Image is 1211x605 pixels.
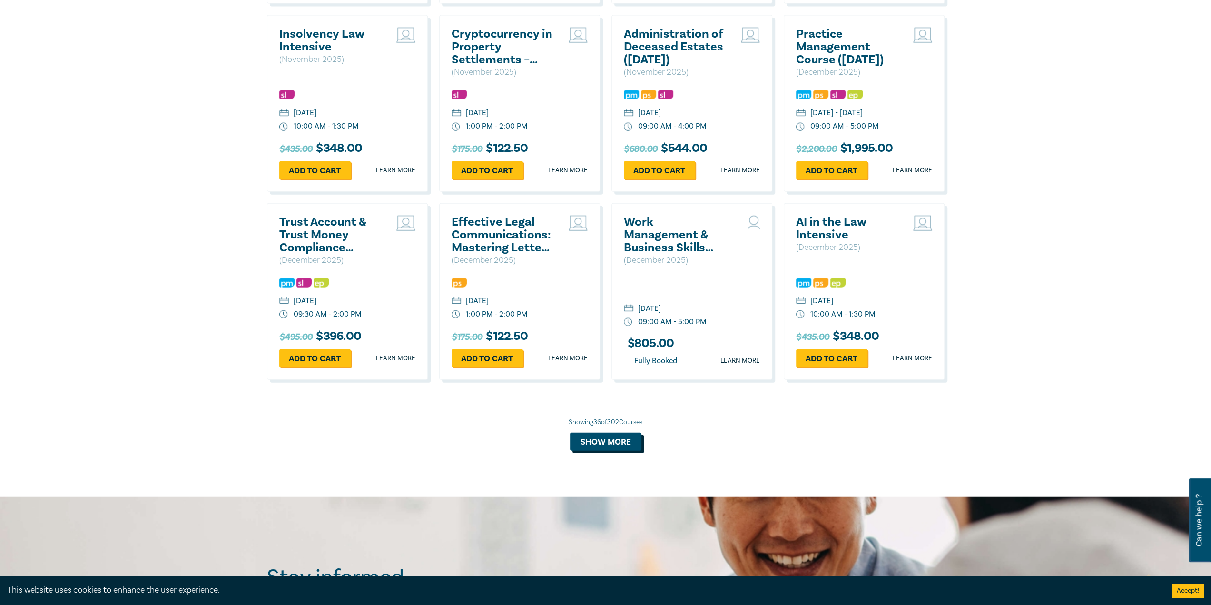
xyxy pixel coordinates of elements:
[796,349,867,367] a: Add to cart
[452,123,460,131] img: watch
[624,141,707,157] h3: $ 544.00
[624,254,726,267] p: ( December 2025 )
[830,278,846,288] img: Ethics & Professional Responsibility
[796,123,805,131] img: watch
[396,216,415,231] img: Live Stream
[638,317,706,327] div: 09:00 AM - 5:00 PM
[624,66,726,79] p: ( November 2025 )
[548,354,588,363] a: Learn more
[813,278,828,288] img: Professional Skills
[624,28,726,66] a: Administration of Deceased Estates ([DATE])
[624,123,632,131] img: watch
[624,318,632,327] img: watch
[624,109,633,118] img: calendar
[796,66,898,79] p: ( December 2025 )
[810,296,833,307] div: [DATE]
[548,166,588,175] a: Learn more
[294,121,358,132] div: 10:00 AM - 1:30 PM
[279,297,289,306] img: calendar
[279,254,382,267] p: ( December 2025 )
[279,123,288,131] img: watch
[638,108,661,119] div: [DATE]
[279,278,295,288] img: Practice Management & Business Skills
[796,28,898,66] a: Practice Management Course ([DATE])
[294,296,316,307] div: [DATE]
[741,28,760,43] img: Live Stream
[810,309,875,320] div: 10:00 AM - 1:30 PM
[796,310,805,319] img: watch
[452,254,554,267] p: ( December 2025 )
[279,310,288,319] img: watch
[830,90,846,99] img: Substantive Law
[279,28,382,53] a: Insolvency Law Intensive
[296,278,312,288] img: Substantive Law
[452,278,467,288] img: Professional Skills
[748,216,760,229] img: Face to Face
[452,28,554,66] a: Cryptocurrency in Property Settlements – Navigating Hidden Assets & Cold Wallets
[7,584,1158,596] div: This website uses cookies to enhance the user experience.
[1194,484,1203,556] span: Can we help ?
[893,354,932,363] a: Learn more
[452,349,523,367] a: Add to cart
[279,53,382,66] p: ( November 2025 )
[466,309,527,320] div: 1:00 PM - 2:00 PM
[847,90,863,99] img: Ethics & Professional Responsibility
[796,216,898,241] a: AI in the Law Intensive
[796,161,867,179] a: Add to cart
[638,121,706,132] div: 09:00 AM - 4:00 PM
[641,90,656,99] img: Professional Skills
[279,109,289,118] img: calendar
[913,216,932,231] img: Live Stream
[624,141,658,157] span: $680.00
[452,297,461,306] img: calendar
[813,90,828,99] img: Professional Skills
[452,66,554,79] p: ( November 2025 )
[279,349,351,367] a: Add to cart
[466,108,489,119] div: [DATE]
[279,141,362,157] h3: $ 348.00
[267,565,492,590] h2: Stay informed.
[624,216,726,254] a: Work Management & Business Skills (including Risk Management) ([DATE])
[376,354,415,363] a: Learn more
[452,310,460,319] img: watch
[452,216,554,254] a: Effective Legal Communications: Mastering Letters of Advice and Letters of Demand
[893,166,932,175] a: Learn more
[913,28,932,43] img: Live Stream
[570,433,641,451] button: Show more
[810,108,863,119] div: [DATE] - [DATE]
[294,309,361,320] div: 09:30 AM - 2:00 PM
[466,296,489,307] div: [DATE]
[796,141,893,157] h3: $ 1,995.00
[279,90,295,99] img: Substantive Law
[452,141,482,157] span: $175.00
[466,121,527,132] div: 1:00 PM - 2:00 PM
[452,109,461,118] img: calendar
[569,216,588,231] img: Live Stream
[314,278,329,288] img: Ethics & Professional Responsibility
[638,303,661,314] div: [DATE]
[452,329,528,345] h3: $ 122.50
[796,278,811,288] img: Practice Management & Business Skills
[796,241,898,254] p: ( December 2025 )
[294,108,316,119] div: [DATE]
[452,161,523,179] a: Add to cart
[1172,584,1204,598] button: Accept cookies
[796,109,806,118] img: calendar
[796,297,806,306] img: calendar
[720,356,760,366] a: Learn more
[452,329,482,345] span: $175.00
[796,90,811,99] img: Practice Management & Business Skills
[624,90,639,99] img: Practice Management & Business Skills
[279,141,313,157] span: $435.00
[796,329,879,345] h3: $ 348.00
[376,166,415,175] a: Learn more
[279,329,361,345] h3: $ 396.00
[279,216,382,254] a: Trust Account & Trust Money Compliance Intensive
[624,305,633,313] img: calendar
